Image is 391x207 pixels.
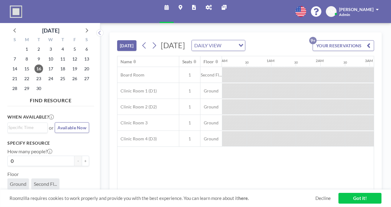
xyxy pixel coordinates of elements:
span: 1 [179,104,200,110]
label: Floor [7,171,19,177]
span: or [49,125,53,131]
span: Monday, September 15, 2025 [22,64,31,73]
input: Search for option [8,124,44,131]
div: Name [120,59,132,64]
span: Wednesday, September 17, 2025 [46,64,55,73]
div: Seats [182,59,192,64]
span: Sunday, September 21, 2025 [10,74,19,83]
span: Ground [200,120,222,126]
span: Board Room [117,72,144,78]
span: 1 [179,88,200,94]
span: Saturday, September 13, 2025 [82,55,91,63]
p: 9+ [309,37,317,44]
span: Ground [200,136,222,142]
span: Ground [200,88,222,94]
span: Friday, September 19, 2025 [70,64,79,73]
div: 30 [294,61,298,64]
div: 30 [245,61,249,64]
span: Monday, September 8, 2025 [22,55,31,63]
div: F [69,36,81,44]
button: + [82,156,89,166]
div: W [45,36,57,44]
div: 3AM [365,58,373,63]
span: Thursday, September 4, 2025 [58,45,67,53]
span: Second Fl... [200,72,222,78]
span: Sunday, September 28, 2025 [10,84,19,93]
span: Tuesday, September 16, 2025 [34,64,43,73]
div: Floor [203,59,214,64]
span: Monday, September 1, 2025 [22,45,31,53]
span: Clinic Room 4 (D3) [117,136,157,142]
span: Second Fl... [34,181,57,187]
span: Friday, September 26, 2025 [70,74,79,83]
span: Wednesday, September 3, 2025 [46,45,55,53]
span: Sunday, September 14, 2025 [10,64,19,73]
span: Admin [339,12,350,17]
a: here. [238,195,249,201]
span: Tuesday, September 30, 2025 [34,84,43,93]
img: organization-logo [10,6,22,18]
span: Wednesday, September 24, 2025 [46,74,55,83]
span: Tuesday, September 23, 2025 [34,74,43,83]
div: T [57,36,69,44]
span: Friday, September 12, 2025 [70,55,79,63]
div: 2AM [316,58,324,63]
span: Sunday, September 7, 2025 [10,55,19,63]
span: Monday, September 29, 2025 [22,84,31,93]
input: Search for option [223,41,235,49]
div: Search for option [192,40,245,51]
span: 1 [179,136,200,142]
div: 1AM [267,58,274,63]
span: Saturday, September 20, 2025 [82,64,91,73]
div: 30 [343,61,347,64]
span: Clinic Room 2 (D2) [117,104,157,110]
div: [DATE] [42,26,59,35]
button: - [74,156,82,166]
div: 12AM [217,58,227,63]
span: [PERSON_NAME] [339,7,373,12]
span: Friday, September 5, 2025 [70,45,79,53]
span: Ground [200,104,222,110]
span: Clinic Room 3 [117,120,148,126]
div: S [9,36,21,44]
span: Ground [10,181,26,187]
span: Tuesday, September 2, 2025 [34,45,43,53]
div: Search for option [8,123,47,132]
div: T [33,36,45,44]
span: Saturday, September 27, 2025 [82,74,91,83]
span: [DATE] [161,41,185,50]
span: Clinic Room 1 (D1) [117,88,157,94]
a: Decline [315,195,331,201]
span: 1 [179,120,200,126]
button: YOUR RESERVATIONS9+ [313,40,374,51]
span: Thursday, September 18, 2025 [58,64,67,73]
button: [DATE] [117,40,136,51]
span: Available Now [57,125,86,130]
span: Wednesday, September 10, 2025 [46,55,55,63]
span: Monday, September 22, 2025 [22,74,31,83]
span: Tuesday, September 9, 2025 [34,55,43,63]
div: S [81,36,93,44]
span: DAILY VIEW [193,41,223,49]
span: Saturday, September 6, 2025 [82,45,91,53]
label: How many people? [7,148,52,154]
a: Got it! [338,193,381,204]
h4: FIND RESOURCE [7,95,94,103]
span: Thursday, September 25, 2025 [58,74,67,83]
h3: Specify resource [7,140,89,146]
span: 1 [179,72,200,78]
span: KM [328,9,335,14]
div: M [21,36,33,44]
button: Available Now [55,122,89,133]
span: Roomzilla requires cookies to work properly and provide you with the best experience. You can lea... [10,195,315,201]
span: Thursday, September 11, 2025 [58,55,67,63]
